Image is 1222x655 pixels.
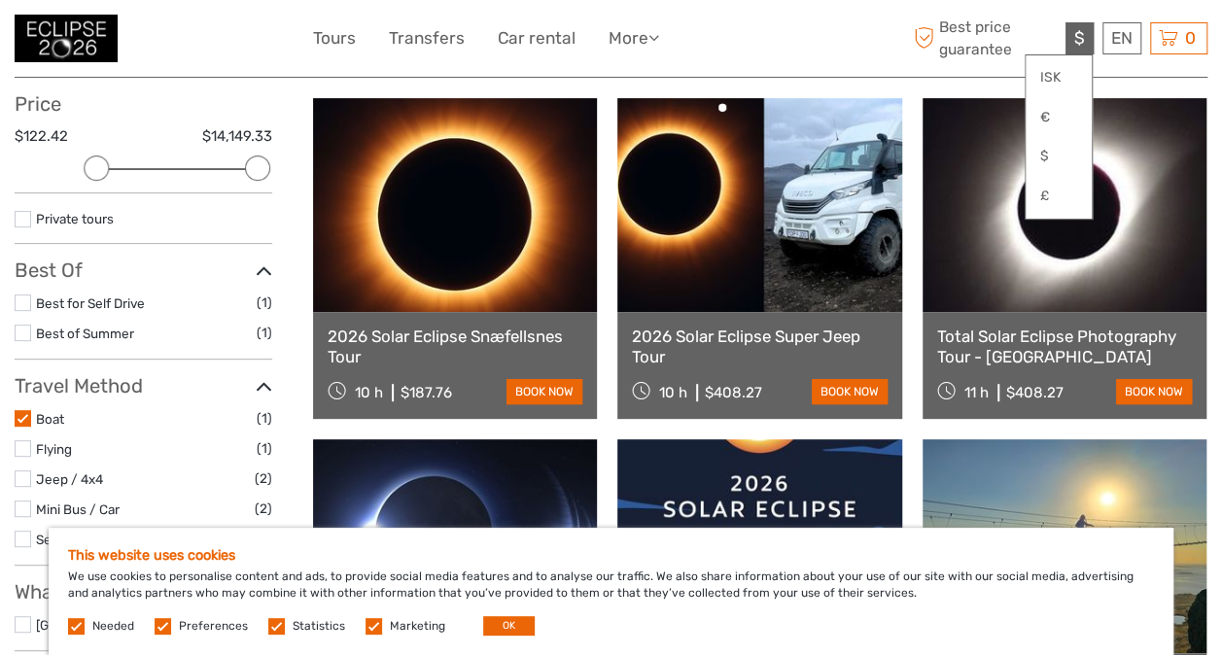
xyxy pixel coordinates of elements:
[1026,139,1092,174] a: $
[293,618,345,635] label: Statistics
[257,292,272,314] span: (1)
[964,384,989,401] span: 11 h
[15,92,272,116] h3: Price
[812,379,888,404] a: book now
[659,384,687,401] span: 10 h
[15,580,272,603] h3: What do you want to see?
[202,126,272,147] label: $14,149.33
[1006,384,1064,401] div: $408.27
[92,618,134,635] label: Needed
[36,411,64,427] a: Boat
[328,327,582,366] a: 2026 Solar Eclipse Snæfellsnes Tour
[1074,28,1085,48] span: $
[36,617,168,633] a: [GEOGRAPHIC_DATA]
[179,618,248,635] label: Preferences
[313,24,356,52] a: Tours
[498,24,576,52] a: Car rental
[224,30,247,53] button: Open LiveChat chat widget
[36,471,103,487] a: Jeep / 4x4
[401,384,452,401] div: $187.76
[506,379,582,404] a: book now
[36,501,120,517] a: Mini Bus / Car
[1026,179,1092,214] a: £
[255,498,272,520] span: (2)
[1116,379,1192,404] a: book now
[15,15,118,62] img: 3312-44506bfc-dc02-416d-ac4c-c65cb0cf8db4_logo_small.jpg
[257,407,272,430] span: (1)
[15,126,68,147] label: $122.42
[257,437,272,460] span: (1)
[1102,22,1141,54] div: EN
[36,532,97,547] a: Self-Drive
[257,322,272,344] span: (1)
[36,211,114,226] a: Private tours
[390,618,445,635] label: Marketing
[355,384,383,401] span: 10 h
[909,17,1061,59] span: Best price guarantee
[36,326,134,341] a: Best of Summer
[49,528,1173,655] div: We use cookies to personalise content and ads, to provide social media features and to analyse ou...
[27,34,220,50] p: We're away right now. Please check back later!
[68,547,1154,564] h5: This website uses cookies
[483,616,535,636] button: OK
[609,24,659,52] a: More
[1182,28,1199,48] span: 0
[1026,100,1092,135] a: €
[255,467,272,490] span: (2)
[705,384,762,401] div: $408.27
[15,374,272,397] h3: Travel Method
[389,24,465,52] a: Transfers
[36,441,72,457] a: Flying
[937,327,1192,366] a: Total Solar Eclipse Photography Tour - [GEOGRAPHIC_DATA]
[1026,60,1092,95] a: ISK
[15,259,272,282] h3: Best Of
[632,327,887,366] a: 2026 Solar Eclipse Super Jeep Tour
[36,295,145,311] a: Best for Self Drive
